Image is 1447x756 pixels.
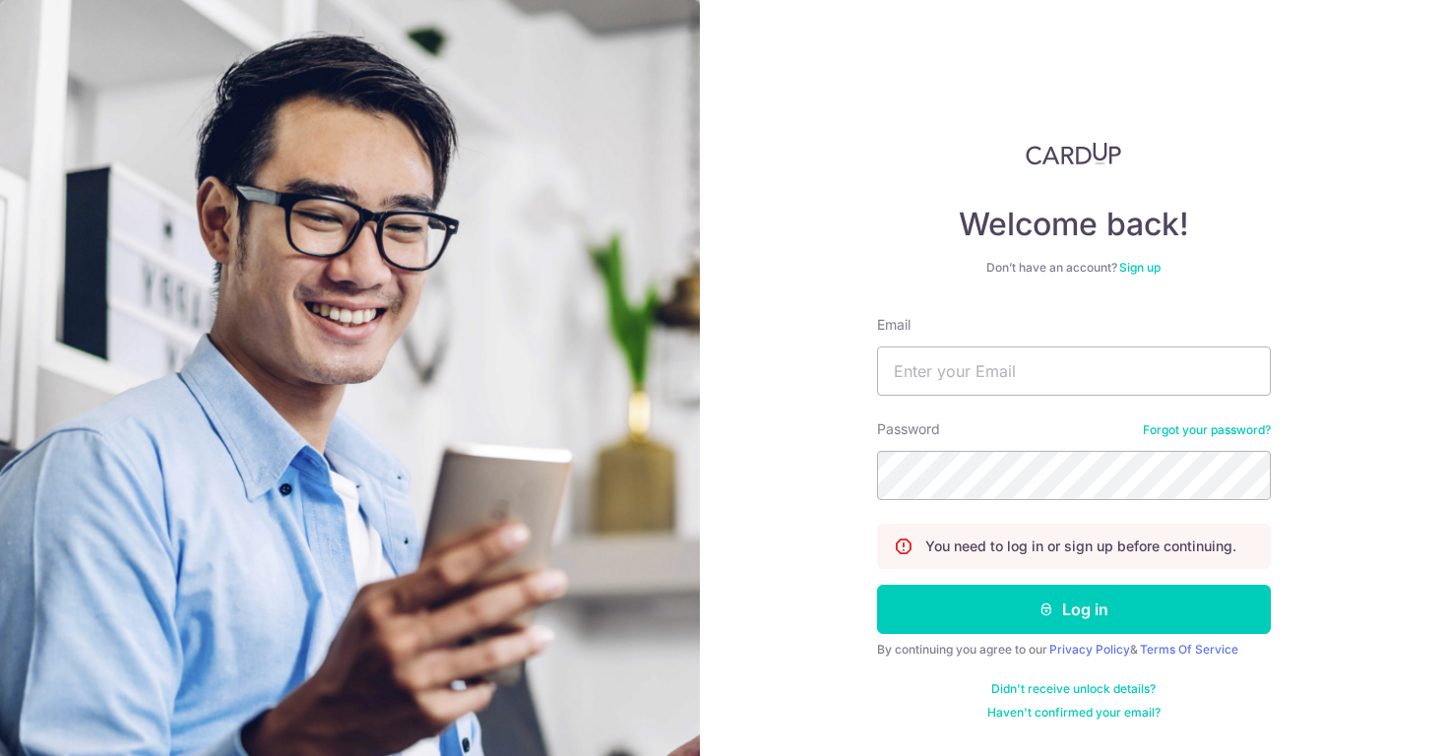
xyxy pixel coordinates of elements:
a: Haven't confirmed your email? [987,705,1161,721]
a: Forgot your password? [1143,422,1271,438]
input: Enter your Email [877,346,1271,396]
label: Password [877,419,940,439]
img: CardUp Logo [1026,142,1122,165]
a: Didn't receive unlock details? [991,681,1156,697]
p: You need to log in or sign up before continuing. [925,536,1236,556]
label: Email [877,315,911,335]
a: Privacy Policy [1049,642,1130,657]
div: By continuing you agree to our & [877,642,1271,658]
div: Don’t have an account? [877,260,1271,276]
a: Sign up [1119,260,1161,275]
a: Terms Of Service [1140,642,1238,657]
h4: Welcome back! [877,205,1271,244]
button: Log in [877,585,1271,634]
